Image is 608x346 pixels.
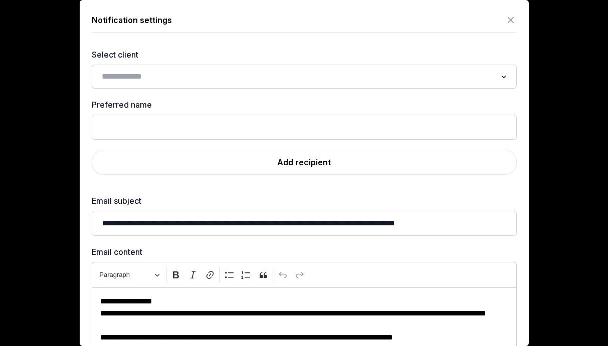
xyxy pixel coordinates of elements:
a: Add recipient [92,150,517,175]
label: Email subject [92,195,517,207]
label: Select client [92,49,517,61]
button: Heading [95,267,164,283]
div: Editor toolbar [92,262,517,287]
label: Email content [92,246,517,258]
label: Preferred name [92,99,517,111]
span: Paragraph [99,269,151,281]
input: Search for option [98,70,496,84]
div: Notification settings [92,14,172,26]
div: Search for option [97,68,512,86]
